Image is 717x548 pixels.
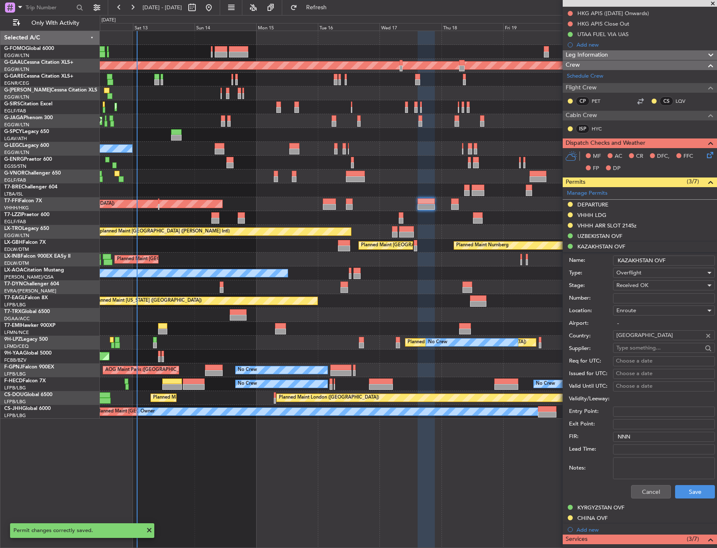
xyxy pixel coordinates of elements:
span: LX-TRO [4,226,22,231]
span: LX-INB [4,254,21,259]
div: HKG APIS Close Out [577,20,629,27]
div: Choose a date [616,382,712,391]
a: EGLF/FAB [4,177,26,183]
div: Thu 18 [442,23,503,31]
a: PET [592,97,610,105]
div: AOG Maint Paris ([GEOGRAPHIC_DATA]) [105,364,193,376]
span: G-GAAL [4,60,23,65]
span: T7-TRX [4,309,21,314]
span: Enroute [616,307,636,314]
span: CS-DOU [4,392,24,397]
a: LX-GBHFalcon 7X [4,240,46,245]
div: KYRGYZSTAN OVF [577,504,624,511]
div: CS [660,97,673,106]
div: No Crew [428,336,447,349]
button: Save [675,485,715,498]
a: LFPB/LBG [4,302,26,308]
a: F-GPNJFalcon 900EX [4,365,54,370]
div: No Crew [238,364,257,376]
span: Crew [566,60,580,70]
a: EGGW/LTN [4,232,29,239]
a: EGNR/CEG [4,80,29,86]
label: Notes: [569,464,613,472]
div: Fri 12 [71,23,133,31]
div: Mon 15 [256,23,318,31]
span: 9H-YAA [4,351,23,356]
a: EGGW/LTN [4,66,29,73]
span: CR [636,152,643,161]
span: G-ENRG [4,157,24,162]
a: EDLW/DTM [4,246,29,253]
span: MF [593,152,601,161]
div: Choose a date [616,357,712,365]
span: CS-JHH [4,406,22,411]
div: Sat 13 [133,23,195,31]
label: Valid Until UTC: [569,382,613,391]
a: EVRA/[PERSON_NAME] [4,288,56,294]
a: T7-EAGLFalcon 8X [4,295,48,300]
button: Only With Activity [9,16,91,30]
label: Supplier: [569,344,613,353]
span: LX-GBH [4,240,23,245]
a: F-HECDFalcon 7X [4,378,46,384]
span: Received OK [616,282,648,289]
div: CHINA OVF [577,514,608,522]
span: G-SIRS [4,102,20,107]
a: EGGW/LTN [4,149,29,156]
div: VHHH ARR SLOT 2145z [577,222,636,229]
div: Planned Maint [US_STATE] ([GEOGRAPHIC_DATA]) [94,295,202,307]
div: Add new [577,41,713,48]
label: Lead Time: [569,445,613,454]
a: T7-FFIFalcon 7X [4,198,42,204]
div: DEPARTURE [577,201,608,208]
button: Cancel [631,485,671,498]
span: Cabin Crew [566,111,597,120]
a: LX-TROLegacy 650 [4,226,49,231]
a: LTBA/ISL [4,191,23,197]
input: Type something... [616,329,702,342]
div: Owner [140,405,155,418]
span: [DATE] - [DATE] [143,4,182,11]
a: G-JAGAPhenom 300 [4,115,53,120]
a: EGSS/STN [4,163,26,170]
div: Planned Maint [GEOGRAPHIC_DATA] ([GEOGRAPHIC_DATA]) [117,253,249,266]
a: 9H-LPZLegacy 500 [4,337,48,342]
span: Leg Information [566,50,608,60]
div: UTAA FUEL VIA UAS [577,31,629,38]
div: Sun 14 [195,23,256,31]
a: CS-DOUGlobal 6500 [4,392,52,397]
div: Permit changes correctly saved. [13,527,142,535]
a: LGAV/ATH [4,136,27,142]
span: DFC, [657,152,670,161]
a: LX-AOACitation Mustang [4,268,64,273]
span: G-GARE [4,74,23,79]
div: CP [576,97,590,106]
button: Refresh [286,1,337,14]
a: Manage Permits [567,189,608,198]
span: G-LEGC [4,143,22,148]
span: AC [615,152,622,161]
label: Issued for UTC: [569,370,613,378]
a: FCBB/BZV [4,357,26,363]
a: G-LEGCLegacy 600 [4,143,49,148]
span: FFC [683,152,693,161]
a: 9H-YAAGlobal 5000 [4,351,52,356]
a: [PERSON_NAME]/QSA [4,274,54,280]
span: (3/7) [687,535,699,543]
span: FP [593,164,599,173]
label: FIR: [569,433,613,441]
span: F-GPNJ [4,365,22,370]
span: Refresh [299,5,334,10]
div: Fri 19 [503,23,565,31]
span: T7-EMI [4,323,21,328]
a: G-[PERSON_NAME]Cessna Citation XLS [4,88,97,93]
label: Validity/Leeway: [569,395,613,403]
a: EGLF/FAB [4,108,26,114]
a: LX-INBFalcon 900EX EASy II [4,254,70,259]
a: T7-DYNChallenger 604 [4,282,59,287]
div: VHHH LDG [577,211,606,219]
a: Schedule Crew [567,72,603,81]
span: F-HECD [4,378,23,384]
span: (3/7) [687,177,699,186]
a: EGGW/LTN [4,52,29,59]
